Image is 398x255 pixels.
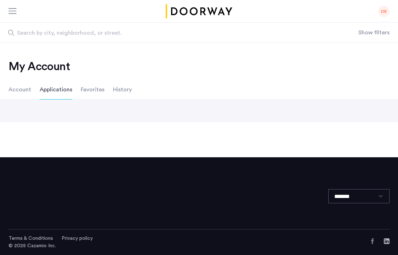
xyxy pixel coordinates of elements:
h2: My Account [8,59,390,74]
li: Account [8,80,31,100]
a: Facebook [370,238,375,244]
li: History [113,80,132,100]
span: © 2025 Cazamio Inc. [8,243,56,248]
div: DB [378,6,390,17]
a: Cazamio logo [164,4,234,18]
select: Language select [328,189,390,203]
a: LinkedIn [384,238,390,244]
li: Favorites [81,80,104,100]
li: Applications [40,80,72,100]
span: Search by city, neighborhood, or street. [17,29,304,37]
img: logo [164,4,234,18]
a: Privacy policy [62,235,93,242]
button: Show or hide filters [358,28,390,37]
a: Terms and conditions [8,235,53,242]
